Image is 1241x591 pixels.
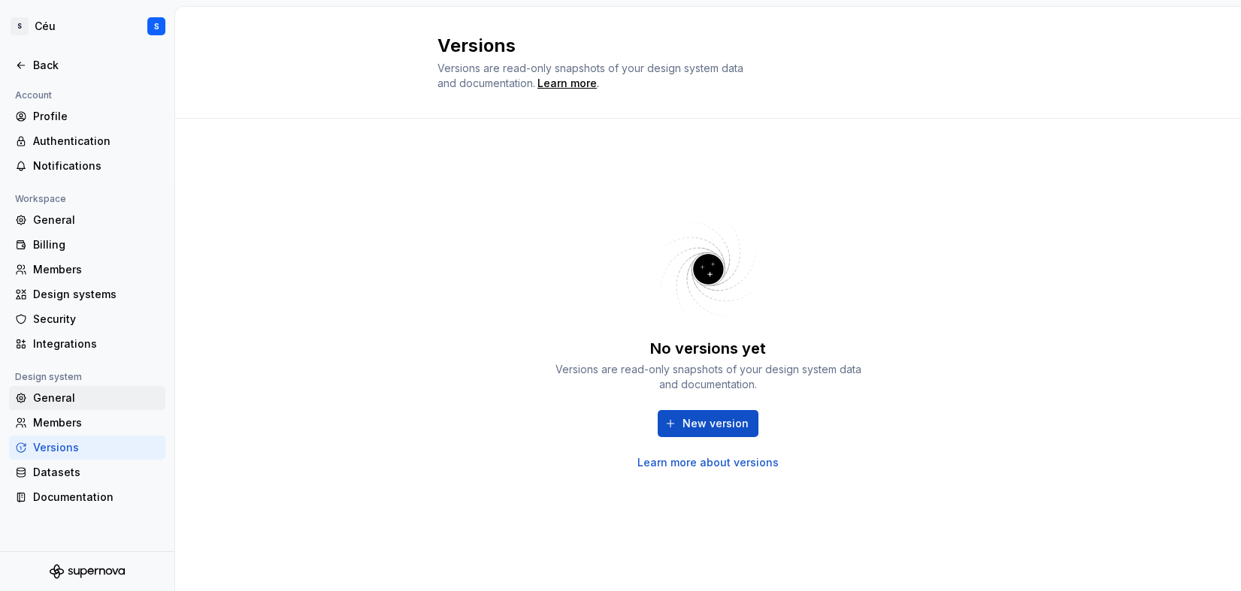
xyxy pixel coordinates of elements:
div: No versions yet [650,338,766,359]
div: Members [33,262,159,277]
div: Security [33,312,159,327]
div: Authentication [33,134,159,149]
div: Billing [33,237,159,252]
div: Datasets [33,465,159,480]
div: S [154,20,159,32]
div: Documentation [33,490,159,505]
span: . [535,78,599,89]
div: Notifications [33,158,159,173]
div: Versions are read-only snapshots of your design system data and documentation. [550,362,866,392]
a: Learn more about versions [637,455,779,470]
span: New version [683,416,749,431]
a: General [9,386,165,410]
a: Documentation [9,485,165,509]
a: Notifications [9,154,165,178]
div: Account [9,86,58,104]
a: Integrations [9,332,165,356]
div: Members [33,415,159,430]
a: Learn more [537,76,597,91]
div: Workspace [9,190,72,208]
a: Profile [9,104,165,128]
div: Design system [9,368,88,386]
div: General [33,390,159,406]
button: SCéuS [3,10,171,43]
a: Members [9,411,165,435]
svg: Supernova Logo [50,564,125,579]
div: Céu [35,19,56,34]
h2: Versions [437,34,961,58]
a: Security [9,307,165,331]
a: Authentication [9,129,165,153]
div: Profile [33,109,159,124]
a: Members [9,258,165,282]
a: Versions [9,436,165,460]
button: New version [658,410,758,437]
div: S [11,17,29,35]
span: Versions are read-only snapshots of your design system data and documentation. [437,62,743,89]
div: Back [33,58,159,73]
div: Versions [33,440,159,455]
a: Design systems [9,282,165,306]
a: Back [9,53,165,77]
div: General [33,213,159,228]
a: Billing [9,233,165,257]
div: Design systems [33,287,159,302]
a: General [9,208,165,232]
div: Integrations [33,336,159,351]
a: Datasets [9,460,165,484]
